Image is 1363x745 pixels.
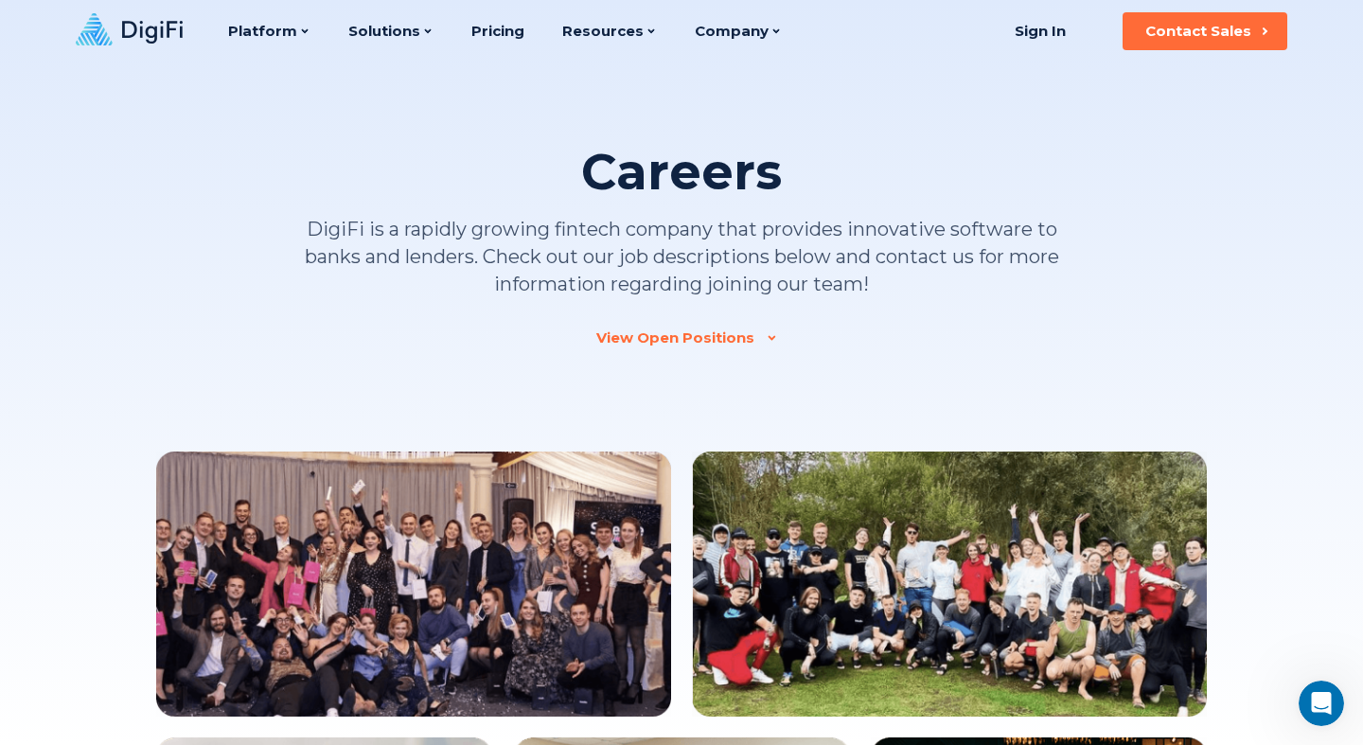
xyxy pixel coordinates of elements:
iframe: Intercom live chat [1299,681,1344,726]
img: Team Image 1 [156,452,671,717]
img: Team Image 2 [692,452,1207,717]
a: View Open Positions [596,328,768,347]
p: DigiFi is a rapidly growing fintech company that provides innovative software to banks and lender... [293,216,1070,298]
h1: Careers [581,144,782,201]
button: Contact Sales [1123,12,1287,50]
a: Sign In [991,12,1089,50]
div: View Open Positions [596,328,754,347]
div: Contact Sales [1145,22,1251,41]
